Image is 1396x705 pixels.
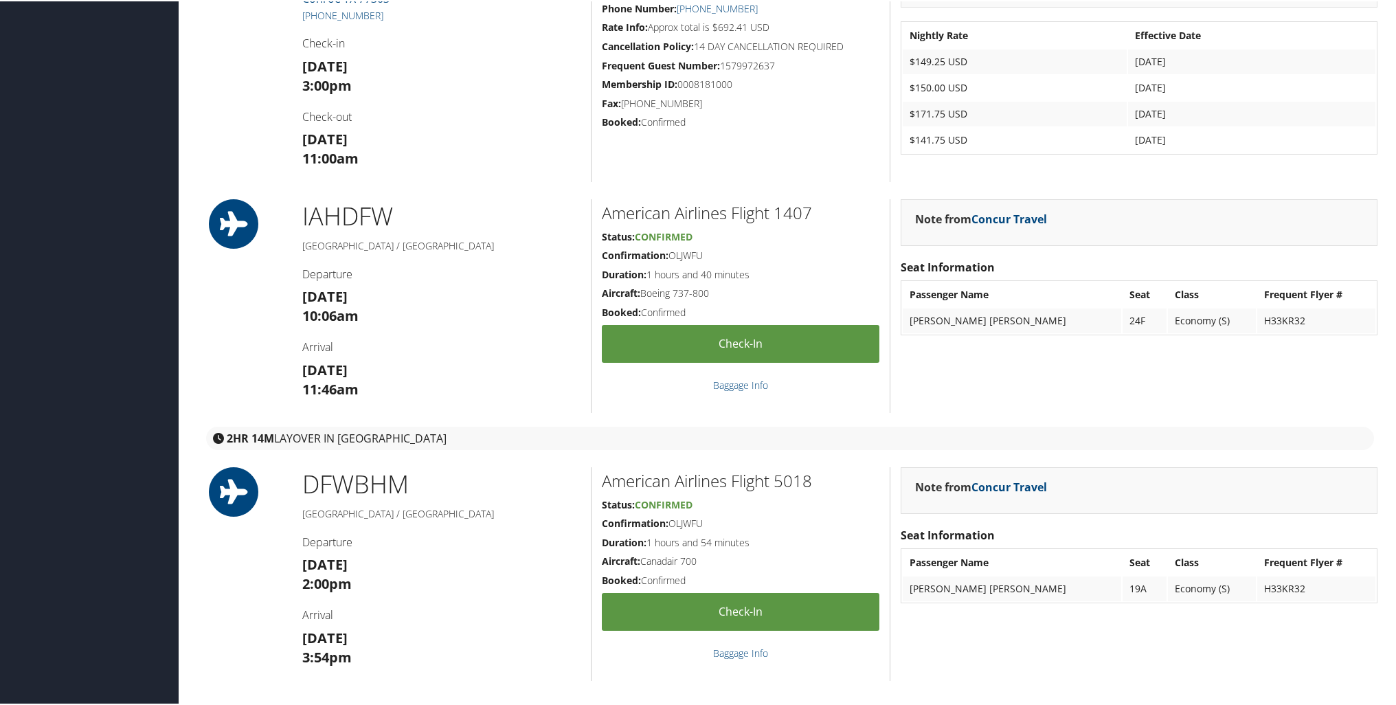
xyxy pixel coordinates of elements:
[302,554,348,572] strong: [DATE]
[302,34,581,49] h4: Check-in
[302,148,359,166] strong: 11:00am
[901,258,995,273] strong: Seat Information
[1257,281,1375,306] th: Frequent Flyer #
[302,647,352,665] strong: 3:54pm
[602,515,668,528] strong: Confirmation:
[602,468,879,491] h2: American Airlines Flight 5018
[602,19,879,33] h5: Approx total is $692.41 USD
[1123,575,1167,600] td: 19A
[206,425,1374,449] div: layover in [GEOGRAPHIC_DATA]
[1257,575,1375,600] td: H33KR32
[915,478,1047,493] strong: Note from
[602,553,640,566] strong: Aircraft:
[1128,74,1375,99] td: [DATE]
[602,96,879,109] h5: [PHONE_NUMBER]
[903,126,1127,151] td: $141.75 USD
[302,533,581,548] h4: Departure
[602,38,694,52] strong: Cancellation Policy:
[302,75,352,93] strong: 3:00pm
[1128,48,1375,73] td: [DATE]
[971,210,1047,225] a: Concur Travel
[677,1,758,14] a: [PHONE_NUMBER]
[602,229,635,242] strong: Status:
[302,359,348,378] strong: [DATE]
[602,592,879,629] a: Check-in
[713,377,768,390] a: Baggage Info
[903,575,1121,600] td: [PERSON_NAME] [PERSON_NAME]
[602,247,668,260] strong: Confirmation:
[302,606,581,621] h4: Arrival
[903,100,1127,125] td: $171.75 USD
[903,74,1127,99] td: $150.00 USD
[602,267,879,280] h5: 1 hours and 40 minutes
[602,76,879,90] h5: 0008181000
[602,304,641,317] strong: Booked:
[602,38,879,52] h5: 14 DAY CANCELLATION REQUIRED
[602,324,879,361] a: Check-in
[1168,307,1256,332] td: Economy (S)
[302,338,581,353] h4: Arrival
[302,506,581,519] h5: [GEOGRAPHIC_DATA] / [GEOGRAPHIC_DATA]
[227,429,274,445] strong: 2HR 14M
[713,645,768,658] a: Baggage Info
[602,267,646,280] strong: Duration:
[602,76,677,89] strong: Membership ID:
[1168,549,1256,574] th: Class
[602,497,635,510] strong: Status:
[1128,100,1375,125] td: [DATE]
[302,627,348,646] strong: [DATE]
[302,238,581,251] h5: [GEOGRAPHIC_DATA] / [GEOGRAPHIC_DATA]
[302,108,581,123] h4: Check-out
[1257,549,1375,574] th: Frequent Flyer #
[635,229,693,242] span: Confirmed
[602,19,648,32] strong: Rate Info:
[602,535,879,548] h5: 1 hours and 54 minutes
[602,58,720,71] strong: Frequent Guest Number:
[903,281,1121,306] th: Passenger Name
[602,304,879,318] h5: Confirmed
[602,515,879,529] h5: OLJWFU
[903,48,1127,73] td: $149.25 USD
[302,265,581,280] h4: Departure
[602,553,879,567] h5: Canadair 700
[1128,126,1375,151] td: [DATE]
[1257,307,1375,332] td: H33KR32
[602,114,879,128] h5: Confirmed
[971,478,1047,493] a: Concur Travel
[915,210,1047,225] strong: Note from
[903,549,1121,574] th: Passenger Name
[1168,281,1256,306] th: Class
[1123,281,1167,306] th: Seat
[602,572,879,586] h5: Confirmed
[635,497,693,510] span: Confirmed
[602,200,879,223] h2: American Airlines Flight 1407
[1168,575,1256,600] td: Economy (S)
[1123,307,1167,332] td: 24F
[1128,22,1375,47] th: Effective Date
[1123,549,1167,574] th: Seat
[302,8,383,21] a: [PHONE_NUMBER]
[602,247,879,261] h5: OLJWFU
[901,526,995,541] strong: Seat Information
[903,307,1121,332] td: [PERSON_NAME] [PERSON_NAME]
[602,114,641,127] strong: Booked:
[602,58,879,71] h5: 1579972637
[302,466,581,500] h1: DFW BHM
[302,573,352,592] strong: 2:00pm
[903,22,1127,47] th: Nightly Rate
[602,535,646,548] strong: Duration:
[602,96,621,109] strong: Fax:
[602,572,641,585] strong: Booked:
[302,198,581,232] h1: IAH DFW
[602,285,640,298] strong: Aircraft:
[602,285,879,299] h5: Boeing 737-800
[302,56,348,74] strong: [DATE]
[302,286,348,304] strong: [DATE]
[302,305,359,324] strong: 10:06am
[602,1,677,14] strong: Phone Number:
[302,379,359,397] strong: 11:46am
[302,128,348,147] strong: [DATE]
